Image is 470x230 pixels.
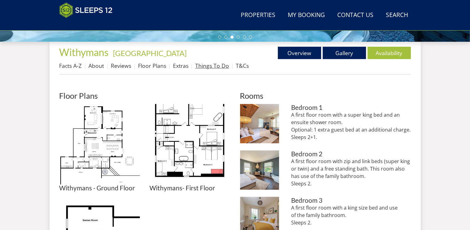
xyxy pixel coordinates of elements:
a: Reviews [111,62,132,69]
a: Things To Do [196,62,229,69]
a: Facts A-Z [59,62,82,69]
h2: Floor Plans [59,91,230,100]
span: - [111,49,187,58]
p: A first floor room with a super king bed and an ensuite shower room. Optional: 1 extra guest bed ... [291,111,411,141]
p: A first floor room with a king size bed and use of the family bathroom. Sleeps 2. [291,204,411,226]
a: T&Cs [236,62,249,69]
h3: Withymans- First Floor [150,184,230,192]
span: Withymans [59,46,109,58]
img: Bedroom 2 [240,150,279,190]
h2: Rooms [240,91,411,100]
iframe: Customer reviews powered by Trustpilot [56,22,121,27]
a: Availability [368,47,411,59]
a: Search [384,8,411,22]
a: Gallery [323,47,366,59]
h3: Bedroom 3 [291,197,411,204]
img: Withymans - Ground Floor [59,104,140,184]
a: [GEOGRAPHIC_DATA] [113,49,187,58]
img: Bedroom 1 [240,104,279,143]
h3: Withymans - Ground Floor [59,184,140,192]
p: A first floor room with zip and link beds (super king or twin) and a free standing bath. This roo... [291,158,411,187]
a: My Booking [286,8,328,22]
h3: Bedroom 1 [291,104,411,111]
a: About [89,62,104,69]
img: Withymans- First Floor [150,104,230,184]
a: Floor Plans [138,62,166,69]
a: Properties [239,8,278,22]
h3: Bedroom 2 [291,150,411,158]
a: Overview [278,47,321,59]
a: Contact Us [335,8,376,22]
a: Withymans [59,46,111,58]
a: Extras [173,62,189,69]
img: Sleeps 12 [59,2,113,18]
